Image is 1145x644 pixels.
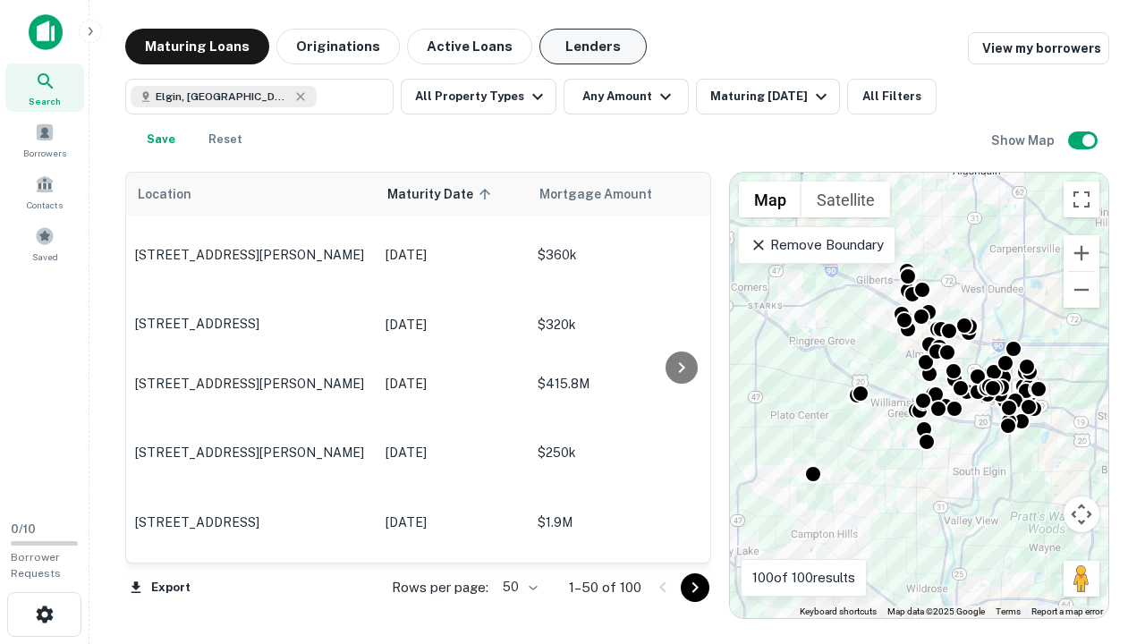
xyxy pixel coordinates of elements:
[538,245,717,265] p: $360k
[276,29,400,64] button: Originations
[569,577,641,598] p: 1–50 of 100
[27,198,63,212] span: Contacts
[1064,182,1099,217] button: Toggle fullscreen view
[496,574,540,600] div: 50
[386,315,520,335] p: [DATE]
[752,567,855,589] p: 100 of 100 results
[386,443,520,462] p: [DATE]
[5,219,84,267] a: Saved
[135,376,368,392] p: [STREET_ADDRESS][PERSON_NAME]
[681,573,709,602] button: Go to next page
[968,32,1109,64] a: View my borrowers
[734,595,793,618] a: Open this area in Google Maps (opens a new window)
[801,182,890,217] button: Show satellite imagery
[739,182,801,217] button: Show street map
[564,79,689,114] button: Any Amount
[135,514,368,530] p: [STREET_ADDRESS]
[5,167,84,216] a: Contacts
[125,29,269,64] button: Maturing Loans
[696,79,840,114] button: Maturing [DATE]
[135,247,368,263] p: [STREET_ADDRESS][PERSON_NAME]
[387,183,496,205] span: Maturity Date
[386,245,520,265] p: [DATE]
[132,122,190,157] button: Save your search to get updates of matches that match your search criteria.
[538,374,717,394] p: $415.8M
[392,577,488,598] p: Rows per page:
[135,316,368,332] p: [STREET_ADDRESS]
[23,146,66,160] span: Borrowers
[29,14,63,50] img: capitalize-icon.png
[32,250,58,264] span: Saved
[538,513,717,532] p: $1.9M
[5,64,84,112] a: Search
[11,522,36,536] span: 0 / 10
[730,173,1108,618] div: 0 0
[734,595,793,618] img: Google
[125,574,195,601] button: Export
[539,183,675,205] span: Mortgage Amount
[991,131,1057,150] h6: Show Map
[750,234,883,256] p: Remove Boundary
[1064,496,1099,532] button: Map camera controls
[1064,272,1099,308] button: Zoom out
[197,122,254,157] button: Reset
[539,29,647,64] button: Lenders
[126,173,377,216] th: Location
[996,606,1021,616] a: Terms
[386,513,520,532] p: [DATE]
[156,89,290,105] span: Elgin, [GEOGRAPHIC_DATA], [GEOGRAPHIC_DATA]
[887,606,985,616] span: Map data ©2025 Google
[538,315,717,335] p: $320k
[11,551,61,580] span: Borrower Requests
[1064,235,1099,271] button: Zoom in
[529,173,725,216] th: Mortgage Amount
[407,29,532,64] button: Active Loans
[5,115,84,164] a: Borrowers
[538,443,717,462] p: $250k
[800,606,877,618] button: Keyboard shortcuts
[386,374,520,394] p: [DATE]
[1031,606,1103,616] a: Report a map error
[1056,501,1145,587] iframe: Chat Widget
[847,79,937,114] button: All Filters
[710,86,832,107] div: Maturing [DATE]
[401,79,556,114] button: All Property Types
[135,445,368,461] p: [STREET_ADDRESS][PERSON_NAME]
[29,94,61,108] span: Search
[137,183,191,205] span: Location
[377,173,529,216] th: Maturity Date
